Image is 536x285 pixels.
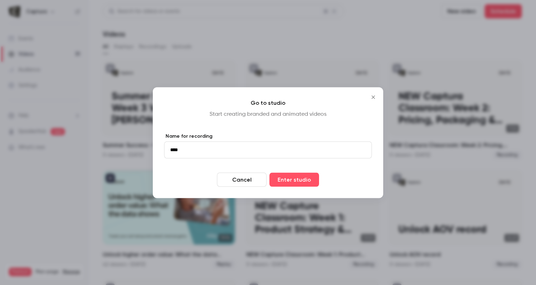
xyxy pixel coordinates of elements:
button: Close [366,90,380,104]
p: Start creating branded and animated videos [164,110,372,118]
button: Enter studio [269,172,319,187]
label: Name for recording [164,132,372,139]
button: Cancel [217,172,267,187]
h4: Go to studio [164,98,372,107]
